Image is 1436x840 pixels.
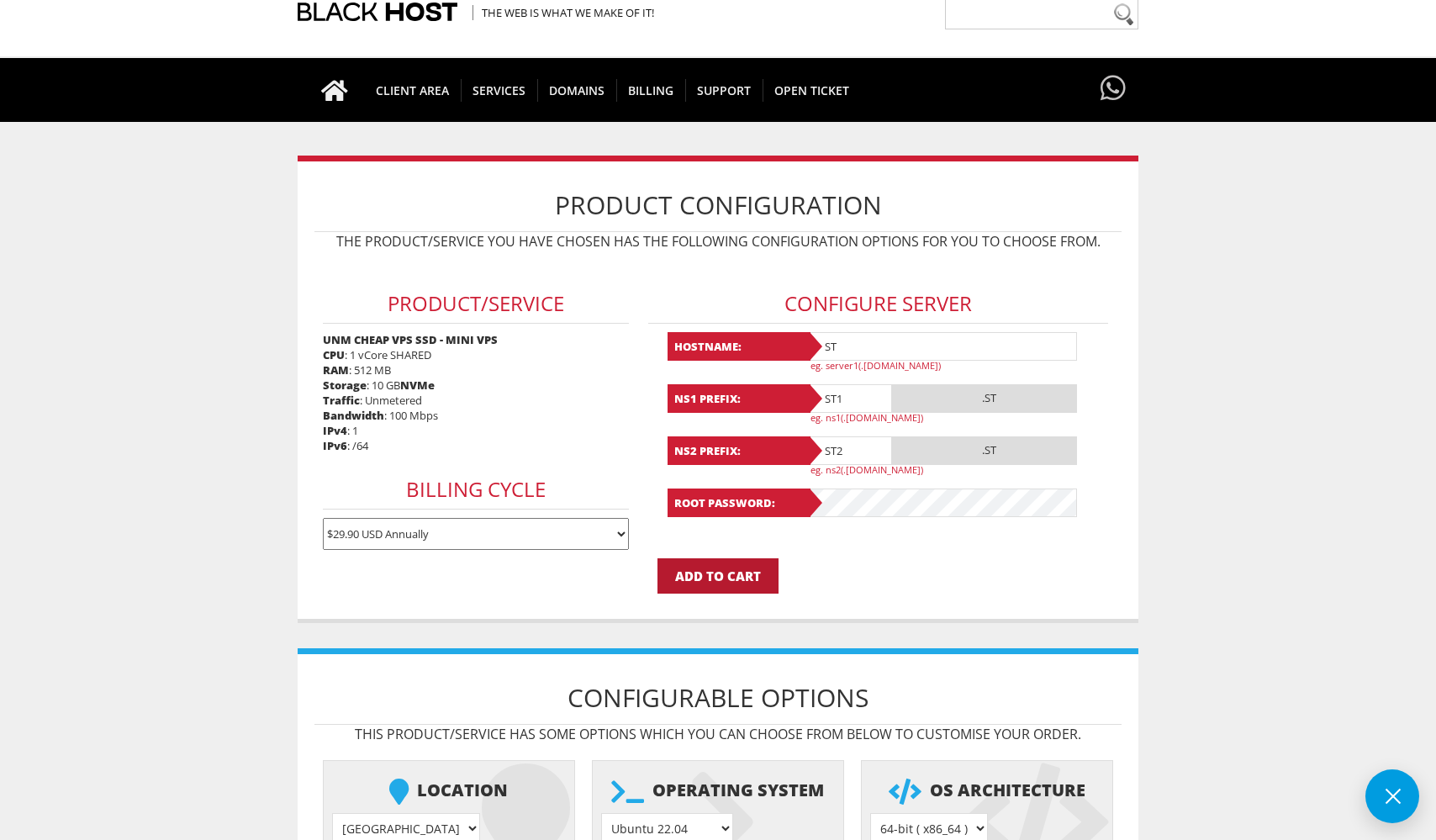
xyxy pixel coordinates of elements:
[1096,58,1130,120] a: Have questions?
[616,58,686,122] a: Billing
[314,259,637,558] div: : 1 vCore SHARED : 512 MB : 10 GB : Unmetered : 100 Mbps : 1 : /64
[323,408,384,423] b: Bandwidth
[323,347,345,362] b: CPU
[332,769,567,813] b: Location
[304,58,365,122] a: Go to homepage
[763,58,861,122] a: Open Ticket
[601,769,836,813] b: Operating system
[323,332,498,347] strong: UNM CHEAP VPS SSD - MINI VPS
[763,79,861,102] span: Open Ticket
[892,384,1077,413] span: .ST
[537,79,617,102] span: Domains
[364,58,462,122] a: CLIENT AREA
[668,436,810,465] b: NS2 Prefix:
[314,232,1122,251] p: The product/service you have chosen has the following configuration options for you to choose from.
[400,378,435,393] b: NVMe
[314,725,1122,743] p: This product/service has some options which you can choose from below to customise your order.
[323,362,349,378] b: RAM
[364,79,462,102] span: CLIENT AREA
[323,423,347,438] b: IPv4
[685,79,763,102] span: Support
[870,769,1105,813] b: OS Architecture
[668,489,810,517] b: Root Password:
[314,178,1122,232] h1: Product Configuration
[323,470,630,510] h3: Billing Cycle
[323,284,630,324] h3: Product/Service
[810,411,1088,424] p: eg. ns1(.[DOMAIN_NAME])
[323,393,360,408] b: Traffic
[685,58,763,122] a: Support
[892,436,1077,465] span: .ST
[323,378,367,393] b: Storage
[657,558,779,594] input: Add to Cart
[461,58,538,122] a: SERVICES
[473,5,654,20] span: The Web is what we make of it!
[616,79,686,102] span: Billing
[314,671,1122,725] h1: Configurable Options
[461,79,538,102] span: SERVICES
[323,438,347,453] b: IPv6
[810,359,1088,372] p: eg. server1(.[DOMAIN_NAME])
[668,384,810,413] b: NS1 Prefix:
[668,332,810,361] b: Hostname:
[810,463,1088,476] p: eg. ns2(.[DOMAIN_NAME])
[648,284,1108,324] h3: Configure Server
[537,58,617,122] a: Domains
